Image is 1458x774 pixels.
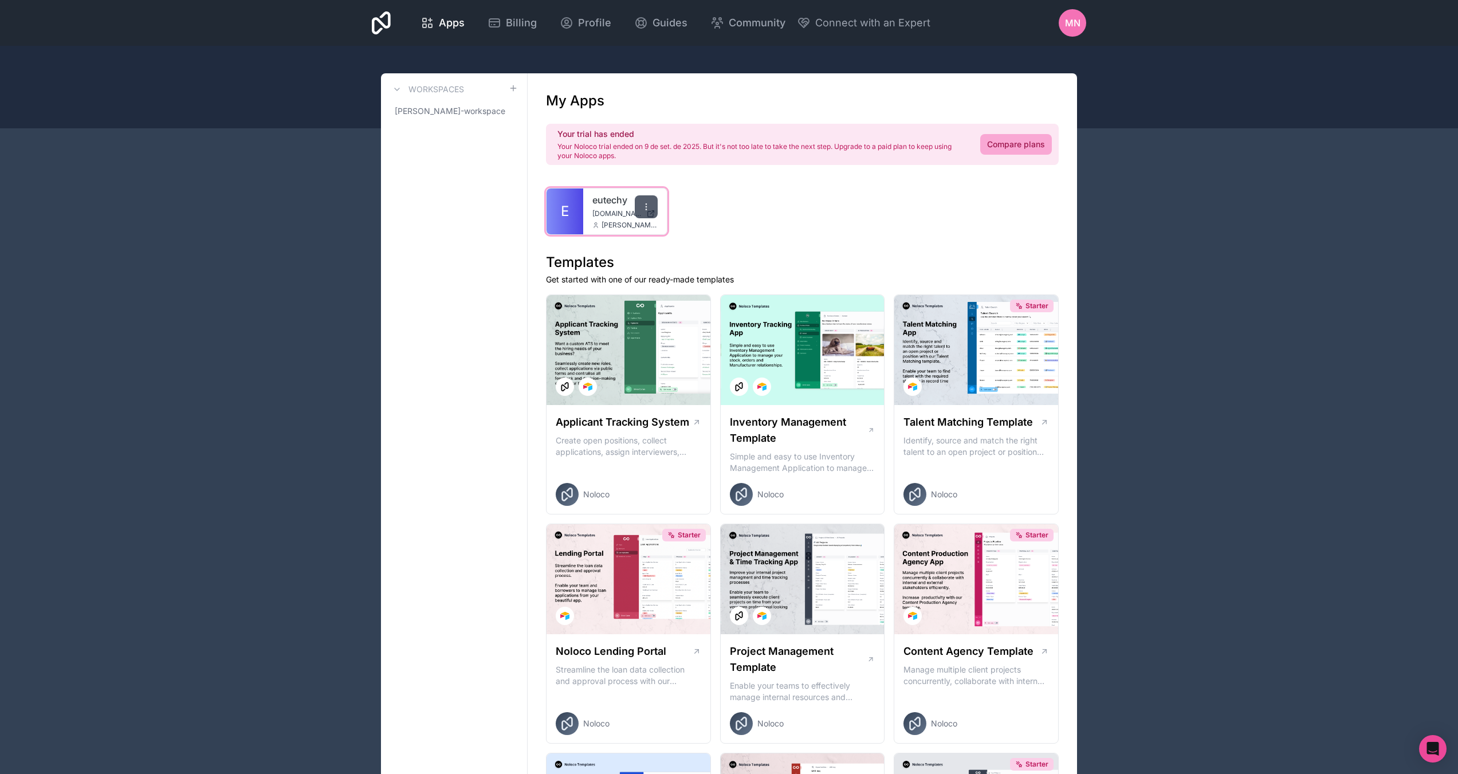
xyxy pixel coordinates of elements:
span: [DOMAIN_NAME] [592,209,642,218]
p: Create open positions, collect applications, assign interviewers, centralise candidate feedback a... [556,435,701,458]
a: Guides [625,10,697,36]
a: Compare plans [980,134,1052,155]
a: [PERSON_NAME]-workspace [390,101,518,121]
img: Airtable Logo [757,382,767,391]
img: Airtable Logo [908,382,917,391]
p: Get started with one of our ready-made templates [546,274,1059,285]
h2: Your trial has ended [557,128,966,140]
span: Noloco [757,718,784,729]
span: Starter [1025,531,1048,540]
span: Starter [1025,760,1048,769]
span: Starter [678,531,701,540]
img: Airtable Logo [757,611,767,620]
img: Airtable Logo [560,611,569,620]
span: Connect with an Expert [815,15,930,31]
span: Starter [1025,301,1048,311]
h1: Talent Matching Template [903,414,1033,430]
a: Workspaces [390,82,464,96]
h1: Content Agency Template [903,643,1033,659]
button: Connect with an Expert [797,15,930,31]
a: Billing [478,10,546,36]
a: Apps [411,10,474,36]
span: Guides [653,15,687,31]
span: Noloco [931,718,957,729]
span: Profile [578,15,611,31]
h1: Inventory Management Template [730,414,867,446]
h1: Templates [546,253,1059,272]
span: Noloco [583,489,610,500]
p: Manage multiple client projects concurrently, collaborate with internal and external stakeholders... [903,664,1049,687]
span: [PERSON_NAME]-workspace [395,105,505,117]
div: Open Intercom Messenger [1419,735,1447,763]
p: Streamline the loan data collection and approval process with our Lending Portal template. [556,664,701,687]
h1: Applicant Tracking System [556,414,689,430]
span: MN [1065,16,1080,30]
p: Enable your teams to effectively manage internal resources and execute client projects on time. [730,680,875,703]
p: Simple and easy to use Inventory Management Application to manage your stock, orders and Manufact... [730,451,875,474]
p: Your Noloco trial ended on 9 de set. de 2025. But it's not too late to take the next step. Upgrad... [557,142,966,160]
span: Community [729,15,785,31]
h1: Project Management Template [730,643,867,675]
a: E [547,188,583,234]
h3: Workspaces [408,84,464,95]
span: [PERSON_NAME][EMAIL_ADDRESS][DOMAIN_NAME] [602,221,658,230]
a: [DOMAIN_NAME] [592,209,658,218]
span: Noloco [931,489,957,500]
a: Community [701,10,795,36]
span: Noloco [583,718,610,729]
a: Profile [551,10,620,36]
span: Noloco [757,489,784,500]
h1: Noloco Lending Portal [556,643,666,659]
span: Billing [506,15,537,31]
span: E [561,202,569,221]
p: Identify, source and match the right talent to an open project or position with our Talent Matchi... [903,435,1049,458]
span: Apps [439,15,465,31]
h1: My Apps [546,92,604,110]
img: Airtable Logo [908,611,917,620]
img: Airtable Logo [583,382,592,391]
a: eutechy [592,193,658,207]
